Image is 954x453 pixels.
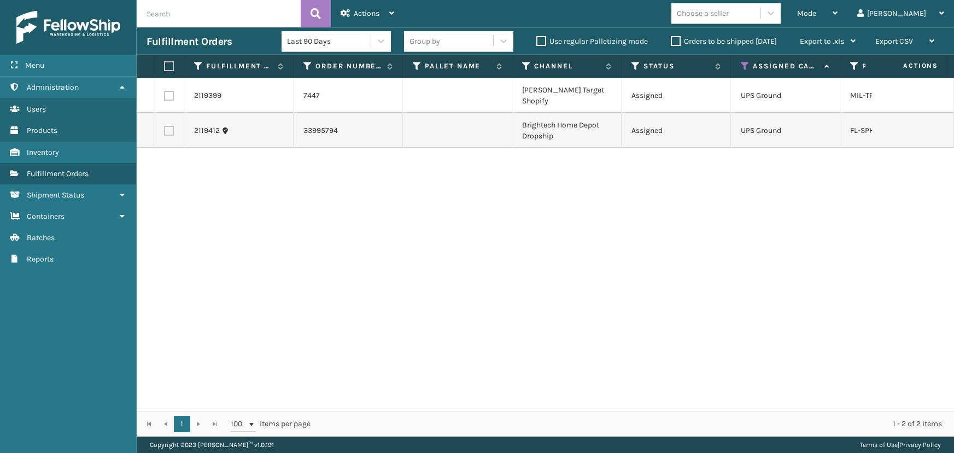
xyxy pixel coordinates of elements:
a: 2119412 [194,125,220,136]
span: Reports [27,254,54,264]
label: Order Number [315,61,382,71]
img: logo [16,11,120,44]
td: Assigned [622,78,731,113]
a: FL-SPHR-BLK [850,126,896,135]
span: Fulfillment Orders [27,169,89,178]
a: 1 [174,416,190,432]
h3: Fulfillment Orders [147,35,232,48]
span: Products [27,126,57,135]
label: Assigned Carrier Service [753,61,819,71]
div: | [860,437,941,453]
label: Status [643,61,710,71]
span: Containers [27,212,65,221]
td: [PERSON_NAME] Target Shopify [512,78,622,113]
span: Export CSV [875,37,913,46]
a: MIL-TRI-4-F-MC [850,91,904,100]
span: Mode [797,9,816,18]
span: Export to .xls [800,37,844,46]
span: Inventory [27,148,59,157]
span: 100 [231,419,247,429]
a: 2119399 [194,90,221,101]
a: Privacy Policy [899,441,941,449]
a: Terms of Use [860,441,898,449]
span: Batches [27,233,55,242]
td: Assigned [622,113,731,148]
span: items per page [231,416,311,432]
td: 7447 [294,78,403,113]
span: Users [27,104,46,114]
div: Choose a seller [677,8,729,19]
div: Last 90 Days [287,36,372,47]
span: Actions [354,9,379,18]
span: Administration [27,83,79,92]
td: 33995794 [294,113,403,148]
p: Copyright 2023 [PERSON_NAME]™ v 1.0.191 [150,437,274,453]
td: Brightech Home Depot Dropship [512,113,622,148]
label: Use regular Palletizing mode [536,37,648,46]
label: Fulfillment Order Id [206,61,272,71]
div: 1 - 2 of 2 items [326,419,942,429]
div: Group by [409,36,440,47]
label: Orders to be shipped [DATE] [671,37,777,46]
td: UPS Ground [731,113,840,148]
label: Pallet Name [425,61,491,71]
label: Channel [534,61,600,71]
span: Shipment Status [27,190,84,200]
span: Actions [869,57,945,75]
td: UPS Ground [731,78,840,113]
label: Product SKU [862,61,928,71]
span: Menu [25,61,44,70]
